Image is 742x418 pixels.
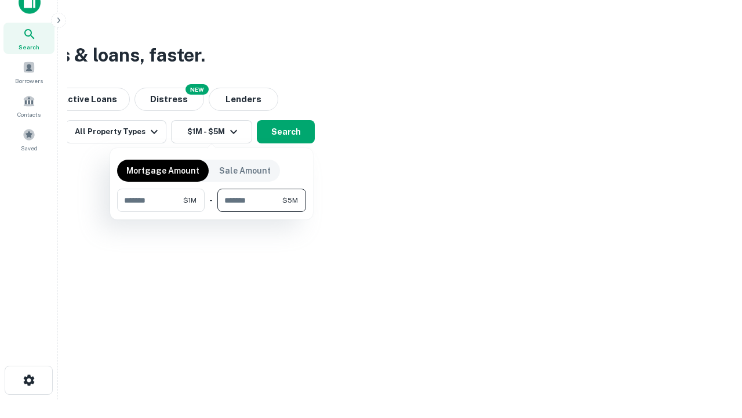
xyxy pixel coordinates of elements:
[183,195,197,206] span: $1M
[684,325,742,381] iframe: Chat Widget
[219,164,271,177] p: Sale Amount
[126,164,199,177] p: Mortgage Amount
[209,189,213,212] div: -
[282,195,298,206] span: $5M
